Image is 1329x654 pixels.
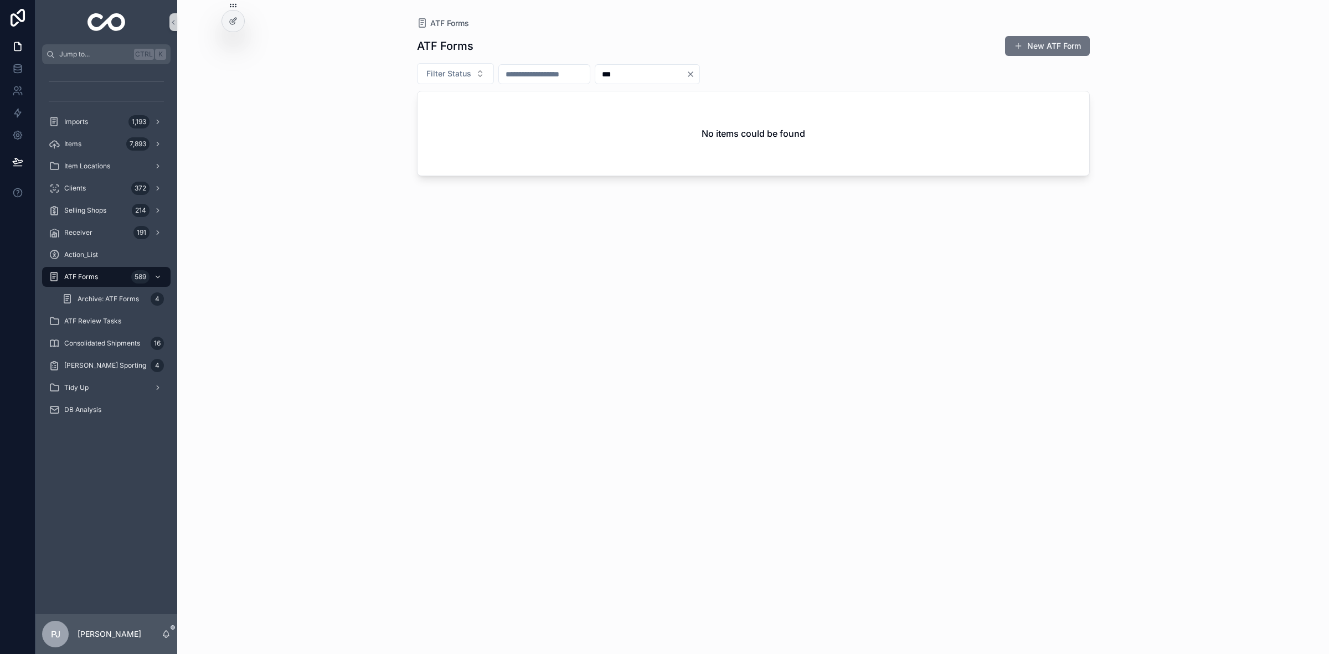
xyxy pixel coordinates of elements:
[51,627,60,641] span: PJ
[42,400,171,420] a: DB Analysis
[42,223,171,243] a: Receiver191
[151,359,164,372] div: 4
[87,13,126,31] img: App logo
[64,184,86,193] span: Clients
[35,64,177,434] div: scrollable content
[42,112,171,132] a: Imports1,193
[64,140,81,148] span: Items
[64,228,92,237] span: Receiver
[42,267,171,287] a: ATF Forms589
[42,356,171,375] a: [PERSON_NAME] Sporting4
[64,339,140,348] span: Consolidated Shipments
[64,117,88,126] span: Imports
[156,50,165,59] span: K
[42,333,171,353] a: Consolidated Shipments16
[131,182,150,195] div: 372
[42,44,171,64] button: Jump to...CtrlK
[64,361,146,370] span: [PERSON_NAME] Sporting
[64,250,98,259] span: Action_List
[59,50,130,59] span: Jump to...
[64,317,121,326] span: ATF Review Tasks
[78,629,141,640] p: [PERSON_NAME]
[64,272,98,281] span: ATF Forms
[55,289,171,309] a: Archive: ATF Forms4
[42,200,171,220] a: Selling Shops214
[417,18,469,29] a: ATF Forms
[42,245,171,265] a: Action_List
[132,204,150,217] div: 214
[151,337,164,350] div: 16
[133,226,150,239] div: 191
[126,137,150,151] div: 7,893
[702,127,805,140] h2: No items could be found
[417,38,473,54] h1: ATF Forms
[42,378,171,398] a: Tidy Up
[128,115,150,128] div: 1,193
[64,206,106,215] span: Selling Shops
[426,68,471,79] span: Filter Status
[1005,36,1090,56] button: New ATF Form
[686,70,699,79] button: Clear
[64,405,101,414] span: DB Analysis
[78,295,139,303] span: Archive: ATF Forms
[42,134,171,154] a: Items7,893
[430,18,469,29] span: ATF Forms
[134,49,154,60] span: Ctrl
[42,156,171,176] a: Item Locations
[131,270,150,284] div: 589
[151,292,164,306] div: 4
[42,178,171,198] a: Clients372
[42,311,171,331] a: ATF Review Tasks
[64,162,110,171] span: Item Locations
[417,63,494,84] button: Select Button
[64,383,89,392] span: Tidy Up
